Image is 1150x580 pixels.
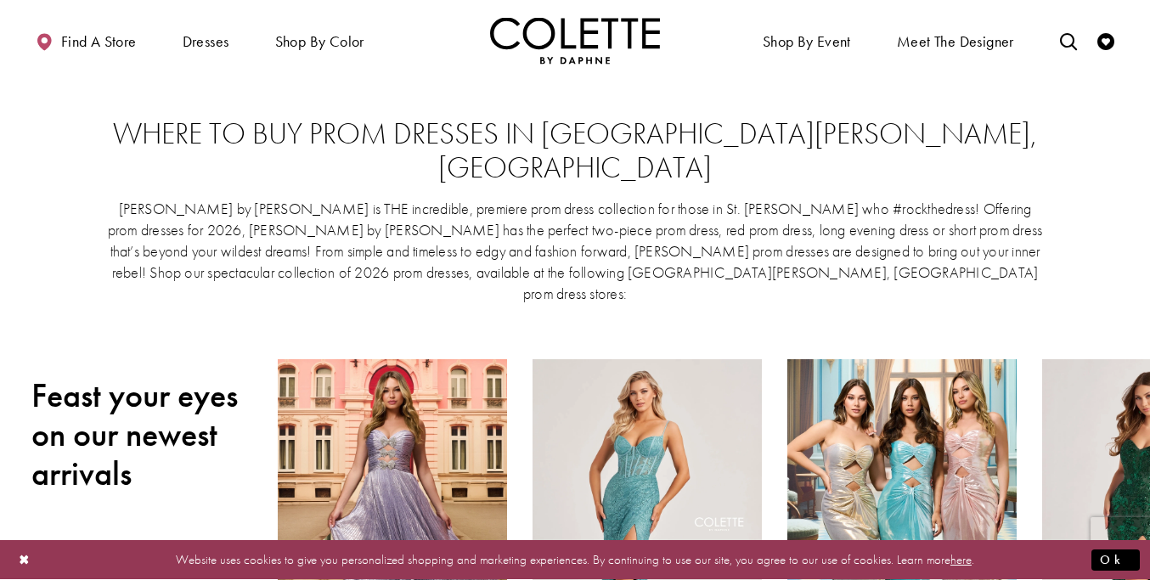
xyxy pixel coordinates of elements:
a: Check Wishlist [1093,17,1119,64]
a: here [950,551,972,568]
h2: Where to buy prom dresses in [GEOGRAPHIC_DATA][PERSON_NAME], [GEOGRAPHIC_DATA] [65,117,1085,185]
span: Shop by color [271,17,369,64]
span: Dresses [183,33,229,50]
span: Meet the designer [897,33,1014,50]
span: Shop By Event [758,17,855,64]
a: Toggle search [1056,17,1081,64]
span: Find a store [61,33,137,50]
span: Shop by color [275,33,364,50]
a: Find a store [31,17,140,64]
h2: Feast your eyes on our newest arrivals [31,376,252,493]
span: Shop By Event [763,33,851,50]
button: Close Dialog [10,545,39,575]
a: Visit Home Page [490,17,660,64]
img: Colette by Daphne [490,17,660,64]
p: [PERSON_NAME] by [PERSON_NAME] is THE incredible, premiere prom dress collection for those in St.... [106,198,1044,304]
a: Meet the designer [893,17,1018,64]
p: Website uses cookies to give you personalized shopping and marketing experiences. By continuing t... [122,549,1028,572]
button: Submit Dialog [1091,549,1140,571]
span: Dresses [178,17,234,64]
